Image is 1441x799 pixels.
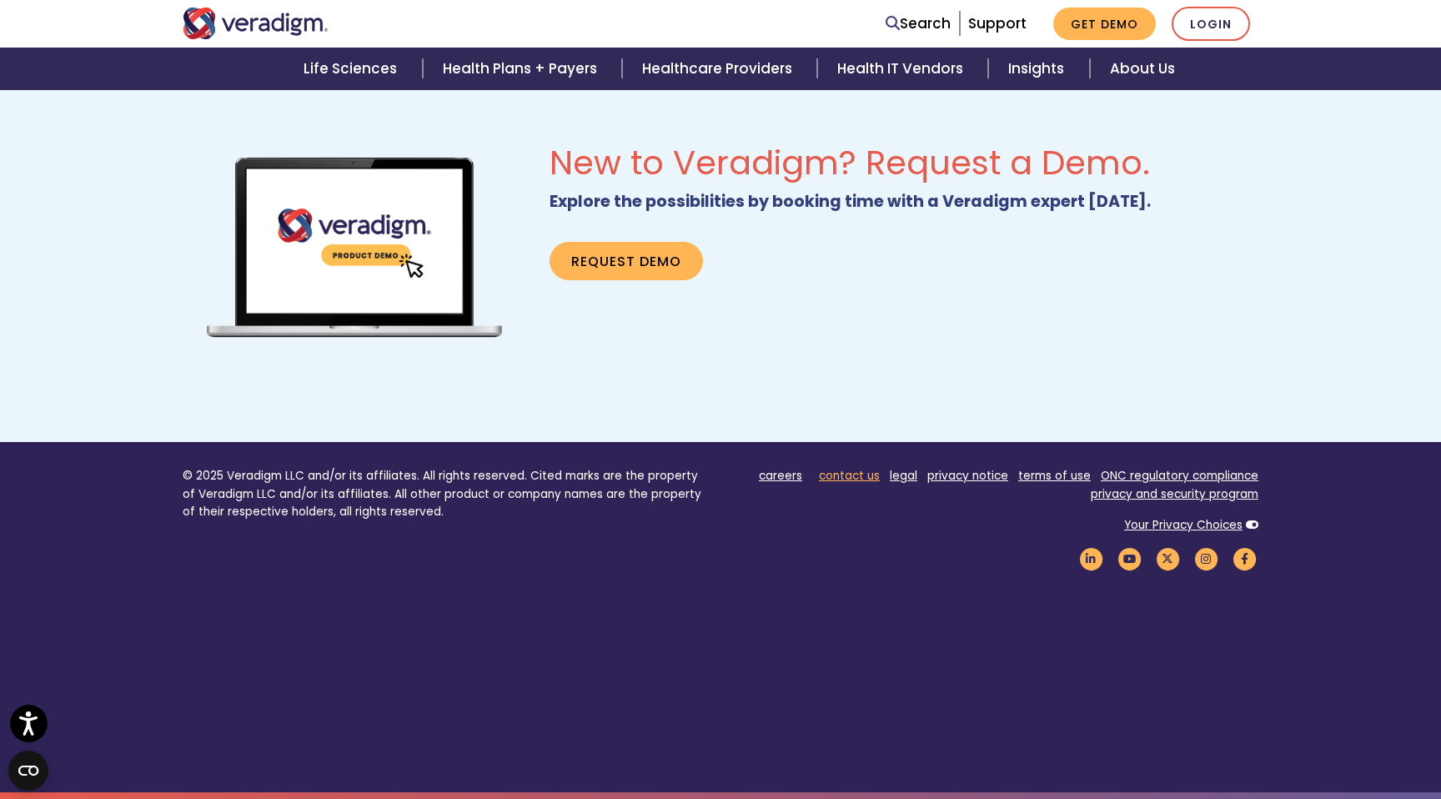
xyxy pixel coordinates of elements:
[1090,48,1195,90] a: About Us
[1018,468,1091,484] a: terms of use
[550,143,1258,183] h2: New to Veradigm? Request a Demo.
[968,13,1027,33] a: Support
[1101,468,1258,484] a: ONC regulatory compliance
[550,242,703,280] a: Request Demo
[284,48,422,90] a: Life Sciences
[817,48,988,90] a: Health IT Vendors
[183,8,329,39] img: Veradigm logo
[1091,486,1258,502] a: privacy and security program
[1172,7,1250,41] a: Login
[886,13,951,35] a: Search
[8,751,48,791] button: Open CMP widget
[622,48,817,90] a: Healthcare Providers
[183,467,708,521] p: © 2025 Veradigm LLC and/or its affiliates. All rights reserved. Cited marks are the property of V...
[759,468,802,484] a: careers
[819,468,880,484] a: contact us
[423,48,622,90] a: Health Plans + Payers
[1053,8,1156,40] a: Get Demo
[550,189,1258,215] p: Explore the possibilities by booking time with a Veradigm expert [DATE].
[1109,229,1421,779] iframe: Drift Chat Widget
[988,48,1089,90] a: Insights
[890,468,917,484] a: legal
[1077,550,1105,566] a: Veradigm LinkedIn Link
[927,468,1008,484] a: privacy notice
